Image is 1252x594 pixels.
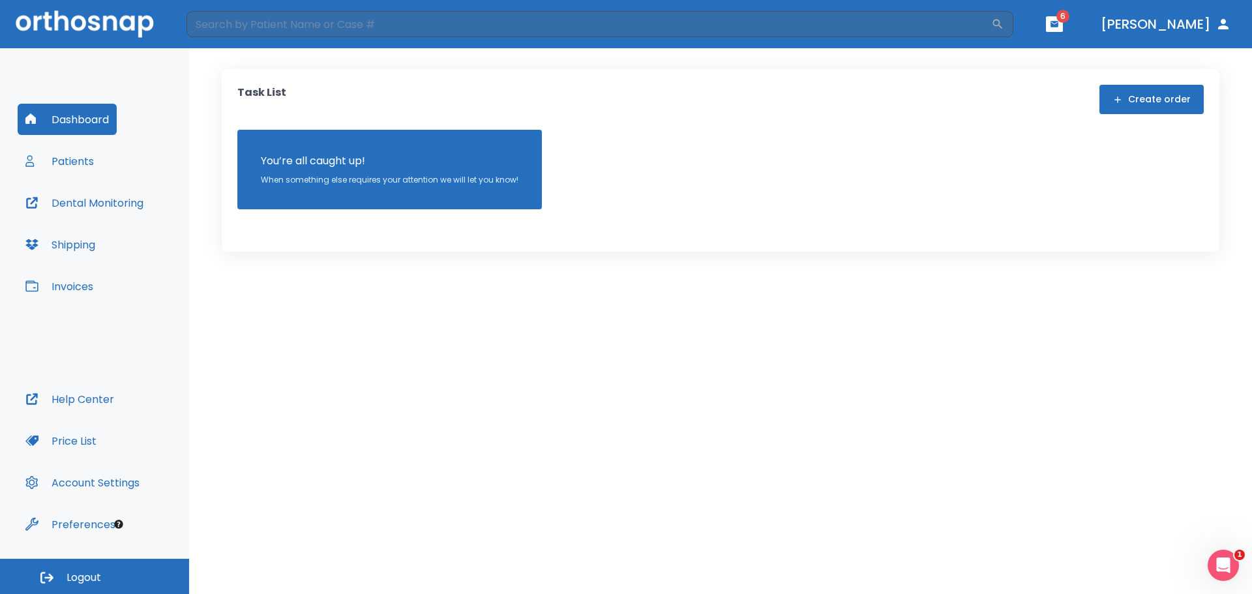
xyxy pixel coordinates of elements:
[18,104,117,135] button: Dashboard
[18,509,123,540] button: Preferences
[18,383,122,415] button: Help Center
[18,187,151,218] button: Dental Monitoring
[18,425,104,456] button: Price List
[18,145,102,177] button: Patients
[16,10,154,37] img: Orthosnap
[18,229,103,260] button: Shipping
[261,153,518,169] p: You’re all caught up!
[1095,12,1236,36] button: [PERSON_NAME]
[1234,550,1245,560] span: 1
[1056,10,1069,23] span: 6
[1099,85,1204,114] button: Create order
[261,174,518,186] p: When something else requires your attention we will let you know!
[67,571,101,585] span: Logout
[113,518,125,530] div: Tooltip anchor
[18,271,101,302] button: Invoices
[18,467,147,498] button: Account Settings
[237,85,286,114] p: Task List
[1208,550,1239,581] iframe: Intercom live chat
[186,11,991,37] input: Search by Patient Name or Case #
